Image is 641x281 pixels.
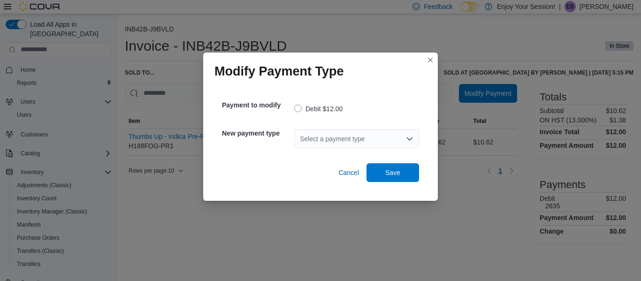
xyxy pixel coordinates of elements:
[294,103,343,114] label: Debit $12.00
[338,168,359,177] span: Cancel
[300,133,301,144] input: Accessible screen reader label
[425,54,436,66] button: Closes this modal window
[222,96,292,114] h5: Payment to modify
[385,168,400,177] span: Save
[214,64,344,79] h1: Modify Payment Type
[335,163,363,182] button: Cancel
[366,163,419,182] button: Save
[222,124,292,143] h5: New payment type
[406,135,413,143] button: Open list of options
